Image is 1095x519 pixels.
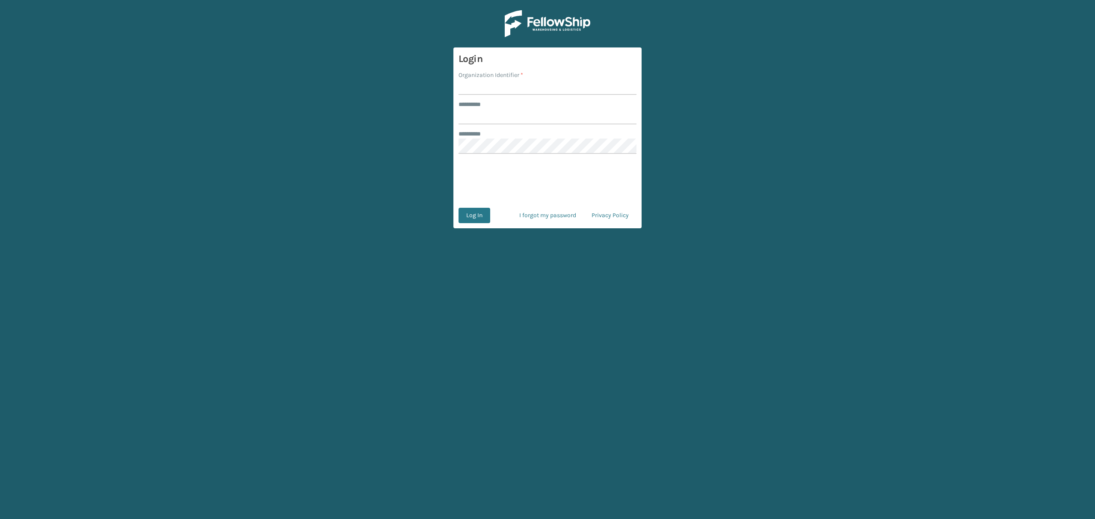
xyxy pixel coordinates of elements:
h3: Login [459,53,636,65]
img: Logo [505,10,590,37]
a: I forgot my password [512,208,584,223]
iframe: reCAPTCHA [482,164,613,198]
button: Log In [459,208,490,223]
a: Privacy Policy [584,208,636,223]
label: Organization Identifier [459,71,523,80]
